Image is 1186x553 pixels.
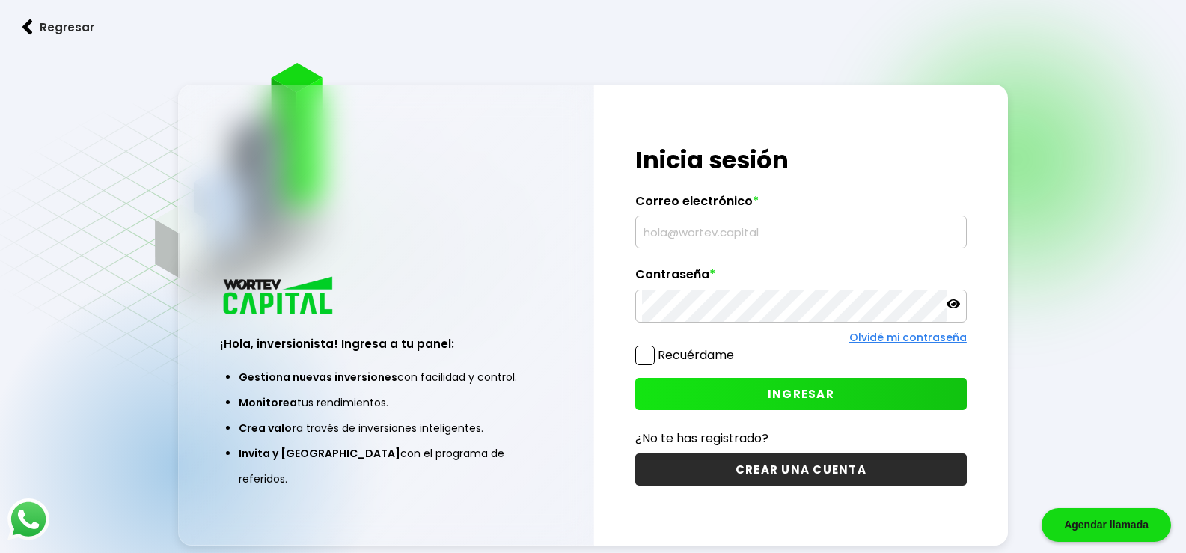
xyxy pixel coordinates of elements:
label: Correo electrónico [635,194,967,216]
li: a través de inversiones inteligentes. [239,415,533,441]
img: logo_wortev_capital [220,275,338,319]
span: Crea valor [239,421,296,436]
a: Olvidé mi contraseña [849,330,967,345]
img: flecha izquierda [22,19,33,35]
h1: Inicia sesión [635,142,967,178]
h3: ¡Hola, inversionista! Ingresa a tu panel: [220,335,551,352]
p: ¿No te has registrado? [635,429,967,447]
label: Recuérdame [658,346,734,364]
span: INGRESAR [768,386,834,402]
span: Gestiona nuevas inversiones [239,370,397,385]
a: ¿No te has registrado?CREAR UNA CUENTA [635,429,967,486]
button: CREAR UNA CUENTA [635,453,967,486]
li: con el programa de referidos. [239,441,533,492]
input: hola@wortev.capital [642,216,960,248]
label: Contraseña [635,267,967,290]
div: Agendar llamada [1042,508,1171,542]
li: tus rendimientos. [239,390,533,415]
img: logos_whatsapp-icon.242b2217.svg [7,498,49,540]
li: con facilidad y control. [239,364,533,390]
span: Invita y [GEOGRAPHIC_DATA] [239,446,400,461]
button: INGRESAR [635,378,967,410]
span: Monitorea [239,395,297,410]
